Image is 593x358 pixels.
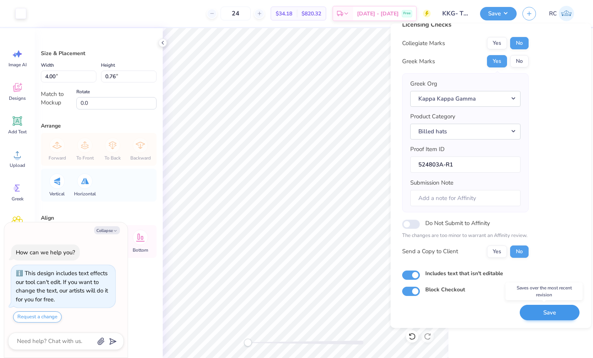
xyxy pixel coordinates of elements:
button: No [510,37,529,49]
span: $34.18 [276,10,292,18]
div: Send a Copy to Client [402,247,458,256]
div: Collegiate Marks [402,39,445,48]
button: Billed hats [410,124,521,140]
label: Product Category [410,112,455,121]
img: Rio Cabojoc [559,6,574,21]
button: Yes [487,37,507,49]
span: Image AI [8,62,27,68]
div: How can we help you? [16,249,75,256]
input: Add a note for Affinity [410,190,521,207]
label: Greek Org [410,79,437,88]
button: Collapse [94,226,120,234]
label: Height [101,61,115,70]
div: This design includes text effects our tool can't edit. If you want to change the text, our artist... [16,269,108,303]
div: Accessibility label [244,339,252,346]
button: Request a change [13,311,62,323]
label: Includes text that isn't editable [425,269,503,277]
span: $820.32 [302,10,321,18]
div: Size & Placement [41,49,157,57]
span: Free [403,11,411,16]
div: Licensing Checks [402,20,529,29]
button: Kappa Kappa Gamma [410,91,521,107]
span: Horizontal [74,191,96,197]
p: The changes are too minor to warrant an Affinity review. [402,232,529,240]
button: No [510,55,529,67]
button: No [510,245,529,258]
button: Yes [487,245,507,258]
button: Save [480,7,517,20]
label: Rotate [76,87,90,96]
label: Do Not Submit to Affinity [425,218,490,228]
div: Greek Marks [402,57,435,66]
span: Bottom [133,247,148,253]
label: Proof Item ID [410,145,445,154]
div: Align [41,214,157,222]
span: RC [549,9,557,18]
div: Match to Mockup [41,90,72,107]
label: Submission Note [410,178,453,187]
button: Save [520,305,580,321]
a: RC [546,6,578,21]
label: Width [41,61,54,70]
span: [DATE] - [DATE] [357,10,399,18]
span: Designs [9,95,26,101]
div: Saves over the most recent revision [505,282,583,300]
input: Untitled Design [436,6,474,21]
span: Upload [10,162,25,168]
input: – – [221,7,251,20]
span: Add Text [8,129,27,135]
div: Arrange [41,122,157,130]
label: Block Checkout [425,286,465,294]
button: Yes [487,55,507,67]
span: Vertical [49,191,65,197]
span: Greek [12,196,24,202]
